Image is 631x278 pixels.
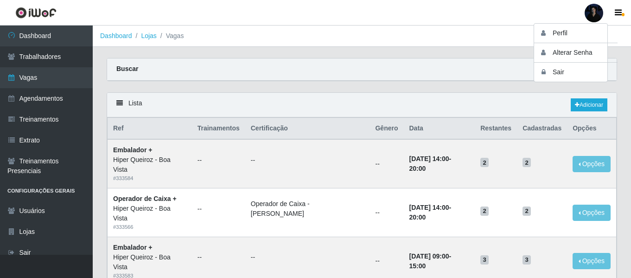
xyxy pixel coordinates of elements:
span: 3 [523,255,531,265]
strong: Embalador + [113,146,152,154]
div: # 333584 [113,175,186,182]
li: Operador de Caixa - [PERSON_NAME] [251,199,364,219]
button: Opções [573,156,611,172]
strong: - [409,252,451,270]
button: Alterar Senha [534,43,618,63]
div: Lista [107,93,617,117]
strong: Embalador + [113,244,152,251]
img: CoreUI Logo [15,7,57,19]
span: 2 [523,207,531,216]
ul: -- [198,155,240,165]
a: Adicionar [571,98,607,111]
time: 20:00 [409,165,426,172]
td: -- [370,139,403,188]
div: Hiper Queiroz - Boa Vista [113,155,186,175]
a: Dashboard [100,32,132,39]
a: Lojas [141,32,156,39]
div: Hiper Queiroz - Boa Vista [113,204,186,223]
ul: -- [251,155,364,165]
td: -- [370,188,403,237]
button: Opções [573,205,611,221]
nav: breadcrumb [93,26,631,47]
ul: -- [198,252,240,262]
time: 20:00 [409,213,426,221]
strong: - [409,155,451,172]
time: [DATE] 14:00 [409,155,449,162]
li: Vagas [157,31,184,41]
th: Ref [108,118,192,140]
div: # 333566 [113,223,186,231]
button: Perfil [534,24,618,43]
span: 3 [480,255,489,265]
button: Opções [573,253,611,269]
strong: - [409,204,451,221]
th: Trainamentos [192,118,245,140]
th: Opções [567,118,616,140]
time: [DATE] 09:00 [409,252,449,260]
span: 2 [480,207,489,216]
th: Data [403,118,475,140]
ul: -- [251,252,364,262]
div: Hiper Queiroz - Boa Vista [113,252,186,272]
strong: Buscar [116,65,138,72]
th: Gênero [370,118,403,140]
ul: -- [198,204,240,214]
button: Sair [534,63,618,82]
th: Cadastradas [517,118,567,140]
span: 2 [480,158,489,167]
th: Restantes [475,118,517,140]
span: 2 [523,158,531,167]
th: Certificação [245,118,370,140]
time: [DATE] 14:00 [409,204,449,211]
time: 15:00 [409,262,426,270]
strong: Operador de Caixa + [113,195,177,202]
